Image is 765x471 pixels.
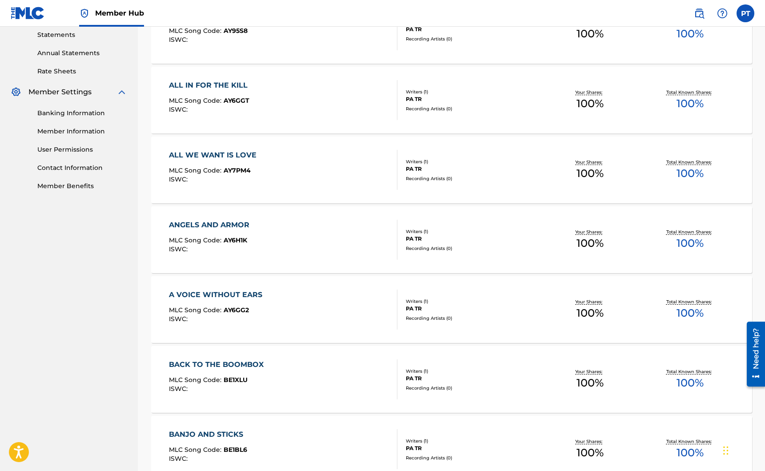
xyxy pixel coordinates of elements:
div: Recording Artists ( 0 ) [406,455,540,461]
div: Help [713,4,731,22]
p: Your Shares: [575,89,605,96]
span: MLC Song Code : [169,27,224,35]
div: BACK TO THE BOOMBOX [169,359,268,370]
div: Drag [723,437,729,464]
div: Writers ( 1 ) [406,438,540,444]
div: BANJO AND STICKS [169,429,248,440]
span: 100 % [577,445,604,461]
span: 100 % [577,96,604,112]
p: Total Known Shares: [666,159,714,165]
div: ALL WE WANT IS LOVE [169,150,261,161]
div: A VOICE WITHOUT EARS [169,290,267,300]
div: Recording Artists ( 0 ) [406,105,540,112]
a: Member Benefits [37,181,127,191]
div: ALL IN FOR THE KILL [169,80,252,91]
img: help [717,8,728,19]
span: 100 % [677,305,704,321]
p: Total Known Shares: [666,368,714,375]
span: MLC Song Code : [169,166,224,174]
a: Contact Information [37,163,127,173]
iframe: Chat Widget [721,428,765,471]
span: ISWC : [169,455,190,463]
div: Recording Artists ( 0 ) [406,315,540,322]
span: MLC Song Code : [169,376,224,384]
span: 100 % [577,165,604,181]
span: 100 % [577,235,604,251]
div: PA TR [406,25,540,33]
div: Writers ( 1 ) [406,228,540,235]
p: Your Shares: [575,368,605,375]
div: User Menu [737,4,754,22]
span: ISWC : [169,175,190,183]
span: ISWC : [169,36,190,44]
a: Statements [37,30,127,40]
a: Public Search [690,4,708,22]
a: ANGELS AND ARMORMLC Song Code:AY6H1KISWC:Writers (1)PA TRRecording Artists (0)Your Shares:100%Tot... [151,206,752,273]
a: A VOICE WITHOUT EARSMLC Song Code:AY6GG2ISWC:Writers (1)PA TRRecording Artists (0)Your Shares:100... [151,276,752,343]
a: Banking Information [37,109,127,118]
span: MLC Song Code : [169,306,224,314]
span: AY95S8 [224,27,248,35]
span: 100 % [677,26,704,42]
div: Recording Artists ( 0 ) [406,175,540,182]
div: Writers ( 1 ) [406,89,540,95]
span: 100 % [577,26,604,42]
span: BE1BL6 [224,446,247,454]
div: PA TR [406,374,540,382]
a: Annual Statements [37,48,127,58]
span: ISWC : [169,105,190,113]
div: Writers ( 1 ) [406,298,540,305]
span: MLC Song Code : [169,97,224,105]
a: ALL WE WANT IS LOVEMLC Song Code:AY7PM4ISWC:Writers (1)PA TRRecording Artists (0)Your Shares:100%... [151,137,752,203]
p: Total Known Shares: [666,229,714,235]
p: Total Known Shares: [666,89,714,96]
div: Writers ( 1 ) [406,158,540,165]
span: ISWC : [169,315,190,323]
div: Recording Artists ( 0 ) [406,36,540,42]
div: PA TR [406,444,540,452]
div: Recording Artists ( 0 ) [406,385,540,391]
span: ISWC : [169,245,190,253]
span: 100 % [677,165,704,181]
p: Total Known Shares: [666,438,714,445]
p: Your Shares: [575,229,605,235]
span: Member Hub [95,8,144,18]
div: PA TR [406,305,540,313]
span: AY7PM4 [224,166,251,174]
img: MLC Logo [11,7,45,20]
span: ISWC : [169,385,190,393]
span: 100 % [577,375,604,391]
p: Your Shares: [575,438,605,445]
div: PA TR [406,165,540,173]
span: AY6GG2 [224,306,249,314]
div: PA TR [406,95,540,103]
span: 100 % [577,305,604,321]
iframe: Resource Center [740,318,765,391]
span: 100 % [677,445,704,461]
p: Total Known Shares: [666,298,714,305]
span: BE1XLU [224,376,248,384]
a: ALL IN FOR THE KILLMLC Song Code:AY6GGTISWC:Writers (1)PA TRRecording Artists (0)Your Shares:100%... [151,67,752,133]
img: expand [116,87,127,97]
a: User Permissions [37,145,127,154]
div: Recording Artists ( 0 ) [406,245,540,252]
span: MLC Song Code : [169,236,224,244]
img: search [694,8,705,19]
p: Your Shares: [575,159,605,165]
span: AY6GGT [224,97,249,105]
div: ANGELS AND ARMOR [169,220,254,230]
img: Top Rightsholder [79,8,90,19]
span: 100 % [677,375,704,391]
div: Writers ( 1 ) [406,368,540,374]
span: 100 % [677,235,704,251]
span: Member Settings [28,87,92,97]
p: Your Shares: [575,298,605,305]
a: BACK TO THE BOOMBOXMLC Song Code:BE1XLUISWC:Writers (1)PA TRRecording Artists (0)Your Shares:100%... [151,346,752,413]
div: PA TR [406,235,540,243]
a: Member Information [37,127,127,136]
a: Rate Sheets [37,67,127,76]
img: Member Settings [11,87,21,97]
span: 100 % [677,96,704,112]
